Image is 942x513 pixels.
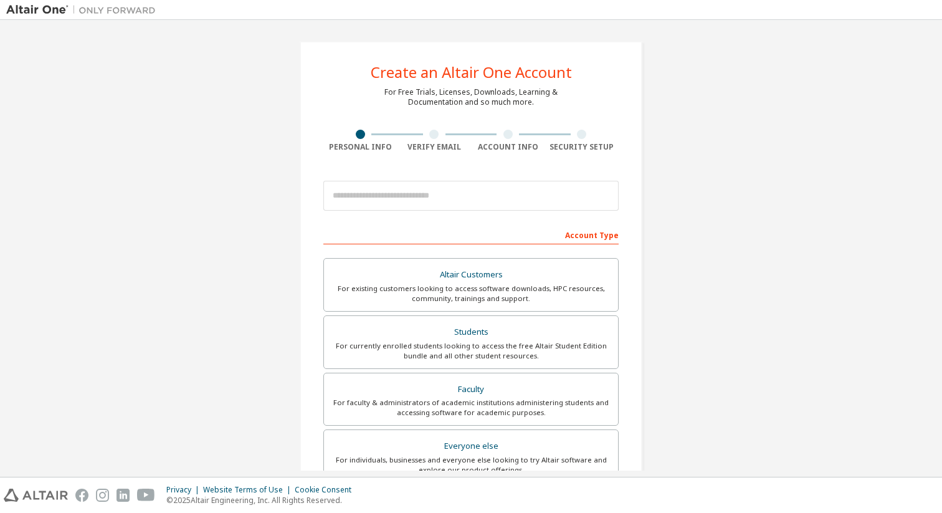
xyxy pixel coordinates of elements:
div: Create an Altair One Account [371,65,572,80]
div: Verify Email [397,142,472,152]
img: Altair One [6,4,162,16]
div: Privacy [166,485,203,495]
div: Security Setup [545,142,619,152]
div: Personal Info [323,142,397,152]
div: For individuals, businesses and everyone else looking to try Altair software and explore our prod... [331,455,611,475]
div: Website Terms of Use [203,485,295,495]
img: youtube.svg [137,489,155,502]
img: facebook.svg [75,489,88,502]
div: Everyone else [331,438,611,455]
p: © 2025 Altair Engineering, Inc. All Rights Reserved. [166,495,359,506]
div: Account Info [471,142,545,152]
div: For existing customers looking to access software downloads, HPC resources, community, trainings ... [331,284,611,304]
div: For Free Trials, Licenses, Downloads, Learning & Documentation and so much more. [384,87,558,107]
div: For faculty & administrators of academic institutions administering students and accessing softwa... [331,398,611,418]
div: For currently enrolled students looking to access the free Altair Student Edition bundle and all ... [331,341,611,361]
img: linkedin.svg [117,489,130,502]
div: Account Type [323,224,619,244]
div: Altair Customers [331,266,611,284]
img: instagram.svg [96,489,109,502]
div: Cookie Consent [295,485,359,495]
img: altair_logo.svg [4,489,68,502]
div: Faculty [331,381,611,398]
div: Students [331,324,611,341]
